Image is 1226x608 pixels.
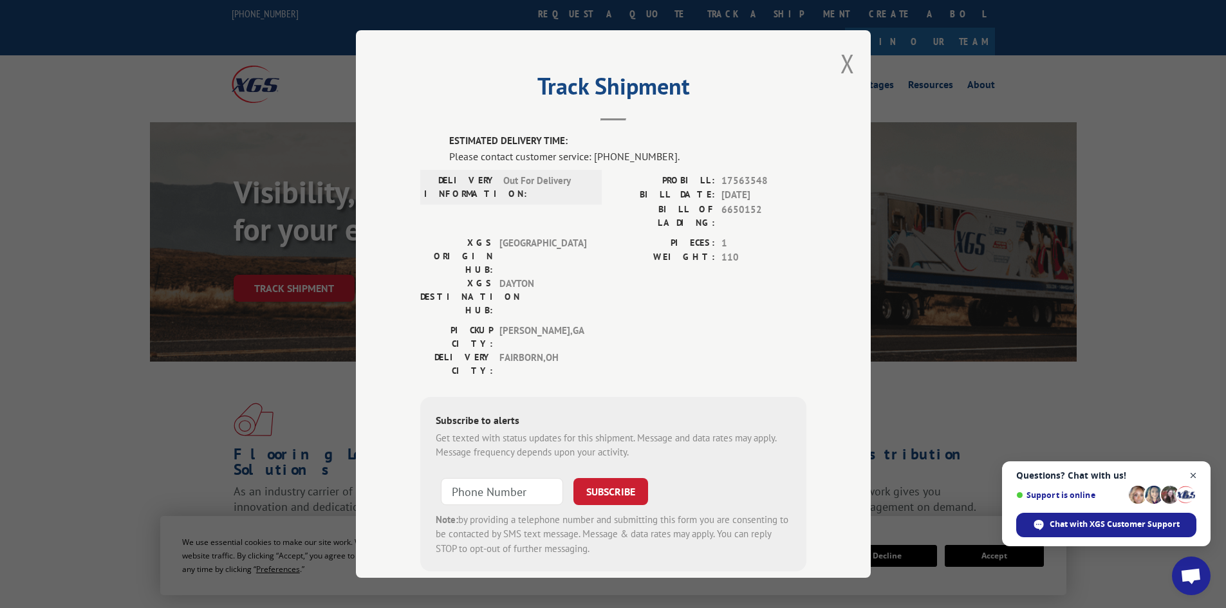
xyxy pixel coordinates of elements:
span: Chat with XGS Customer Support [1050,519,1180,530]
div: Subscribe to alerts [436,412,791,431]
span: 1 [721,236,806,251]
label: PROBILL: [613,174,715,189]
label: DELIVERY INFORMATION: [424,174,497,201]
span: [DATE] [721,188,806,203]
span: 110 [721,250,806,265]
span: Questions? Chat with us! [1016,470,1196,481]
label: BILL OF LADING: [613,203,715,230]
a: Open chat [1172,557,1211,595]
span: 17563548 [721,174,806,189]
div: Please contact customer service: [PHONE_NUMBER]. [449,149,806,164]
span: Support is online [1016,490,1124,500]
span: [GEOGRAPHIC_DATA] [499,236,586,277]
label: XGS DESTINATION HUB: [420,277,493,317]
span: DAYTON [499,277,586,317]
span: Chat with XGS Customer Support [1016,513,1196,537]
label: XGS ORIGIN HUB: [420,236,493,277]
h2: Track Shipment [420,77,806,102]
input: Phone Number [441,478,563,505]
label: PIECES: [613,236,715,251]
div: Get texted with status updates for this shipment. Message and data rates may apply. Message frequ... [436,431,791,460]
span: Out For Delivery [503,174,590,201]
span: FAIRBORN , OH [499,351,586,378]
span: [PERSON_NAME] , GA [499,324,586,351]
label: WEIGHT: [613,250,715,265]
label: DELIVERY CITY: [420,351,493,378]
label: BILL DATE: [613,188,715,203]
strong: Note: [436,513,458,526]
label: PICKUP CITY: [420,324,493,351]
label: ESTIMATED DELIVERY TIME: [449,134,806,149]
button: SUBSCRIBE [573,478,648,505]
button: Close modal [841,46,855,80]
span: 6650152 [721,203,806,230]
div: by providing a telephone number and submitting this form you are consenting to be contacted by SM... [436,513,791,557]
